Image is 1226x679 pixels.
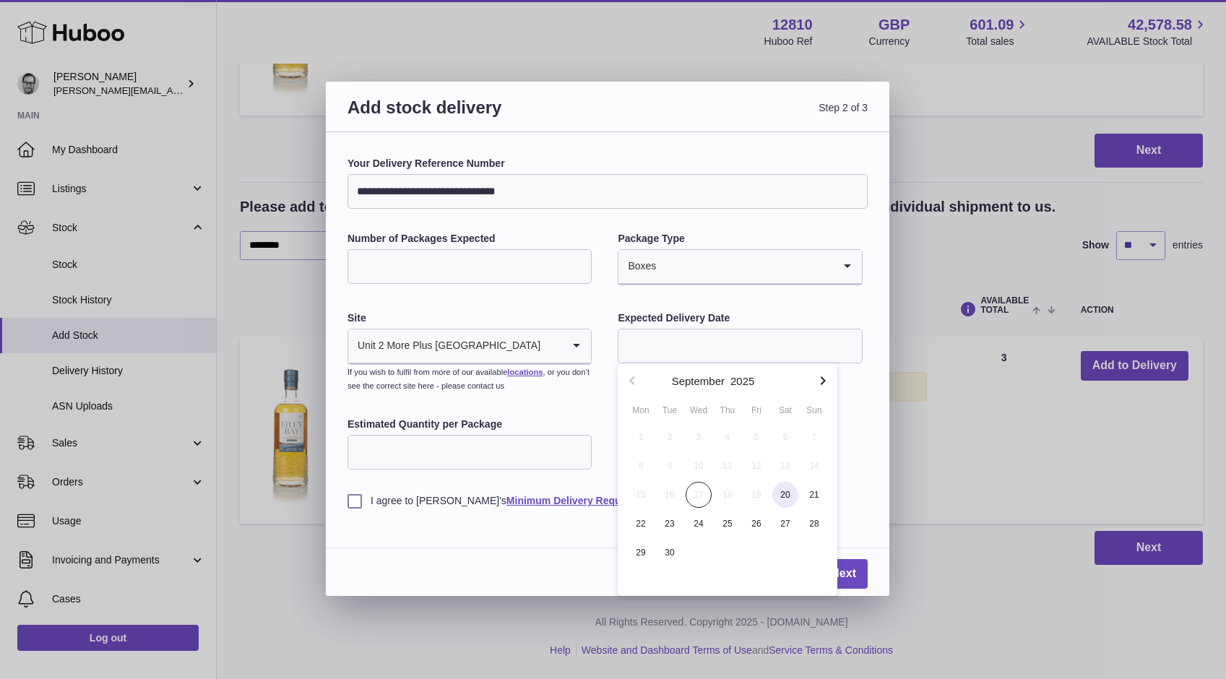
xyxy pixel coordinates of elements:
button: 26 [742,509,771,538]
label: Number of Packages Expected [347,232,592,246]
input: Search for option [657,250,832,283]
span: 13 [772,453,798,479]
button: 5 [742,423,771,451]
div: Keywords by Traffic [160,92,243,102]
button: 14 [800,451,829,480]
span: 17 [686,482,712,508]
label: Package Type [618,232,862,246]
button: 21 [800,480,829,509]
label: Site [347,311,592,325]
button: 24 [684,509,713,538]
div: Sun [800,404,829,417]
label: Estimated Quantity per Package [347,418,592,431]
div: v 4.0.25 [40,23,71,35]
span: 4 [715,424,741,450]
span: 1 [628,424,654,450]
span: 9 [657,453,683,479]
span: 8 [628,453,654,479]
span: 29 [628,540,654,566]
span: 2 [657,424,683,450]
span: 10 [686,453,712,479]
input: Search for option [541,329,562,363]
span: 3 [686,424,712,450]
span: 27 [772,511,798,537]
img: tab_keywords_by_traffic_grey.svg [144,91,155,103]
div: Domain: [DOMAIN_NAME] [38,38,159,49]
button: 30 [655,538,684,567]
button: 28 [800,509,829,538]
span: Unit 2 More Plus [GEOGRAPHIC_DATA] [348,329,541,363]
h3: Add stock delivery [347,96,608,136]
label: I agree to [PERSON_NAME]'s [347,494,868,508]
button: 13 [771,451,800,480]
span: 14 [801,453,827,479]
img: logo_orange.svg [23,23,35,35]
span: Boxes [618,250,657,283]
button: 7 [800,423,829,451]
button: 18 [713,480,742,509]
span: 12 [743,453,769,479]
label: Expected Delivery Date [618,311,862,325]
div: Tue [655,404,684,417]
span: 25 [715,511,741,537]
span: 20 [772,482,798,508]
button: 22 [626,509,655,538]
span: Step 2 of 3 [608,96,868,136]
span: 11 [715,453,741,479]
span: 24 [686,511,712,537]
button: 12 [742,451,771,480]
div: Search for option [618,250,861,285]
button: 4 [713,423,742,451]
img: website_grey.svg [23,38,35,49]
button: 3 [684,423,713,451]
button: 25 [713,509,742,538]
button: 16 [655,480,684,509]
button: 8 [626,451,655,480]
button: 17 [684,480,713,509]
div: Mon [626,404,655,417]
span: 16 [657,482,683,508]
span: 18 [715,482,741,508]
div: Search for option [348,329,591,364]
button: 9 [655,451,684,480]
div: Sat [771,404,800,417]
label: Your Delivery Reference Number [347,157,868,170]
button: 2025 [730,376,754,386]
button: 15 [626,480,655,509]
div: Domain Overview [55,92,129,102]
button: 23 [655,509,684,538]
div: Fri [742,404,771,417]
button: 6 [771,423,800,451]
small: If you wish to fulfil from more of our available , or you don’t see the correct site here - pleas... [347,368,590,390]
button: 20 [771,480,800,509]
span: 22 [628,511,654,537]
a: Next [819,559,868,589]
div: Thu [713,404,742,417]
span: 30 [657,540,683,566]
span: 5 [743,424,769,450]
span: 15 [628,482,654,508]
span: 21 [801,482,827,508]
span: 23 [657,511,683,537]
img: tab_domain_overview_orange.svg [39,91,51,103]
button: 2 [655,423,684,451]
button: 11 [713,451,742,480]
span: 28 [801,511,827,537]
span: 7 [801,424,827,450]
button: 19 [742,480,771,509]
span: 19 [743,482,769,508]
button: 27 [771,509,800,538]
button: 10 [684,451,713,480]
div: Wed [684,404,713,417]
a: Minimum Delivery Requirements [506,495,663,506]
span: 6 [772,424,798,450]
a: locations [507,368,543,376]
button: September [672,376,725,386]
button: 1 [626,423,655,451]
span: 26 [743,511,769,537]
button: 29 [626,538,655,567]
